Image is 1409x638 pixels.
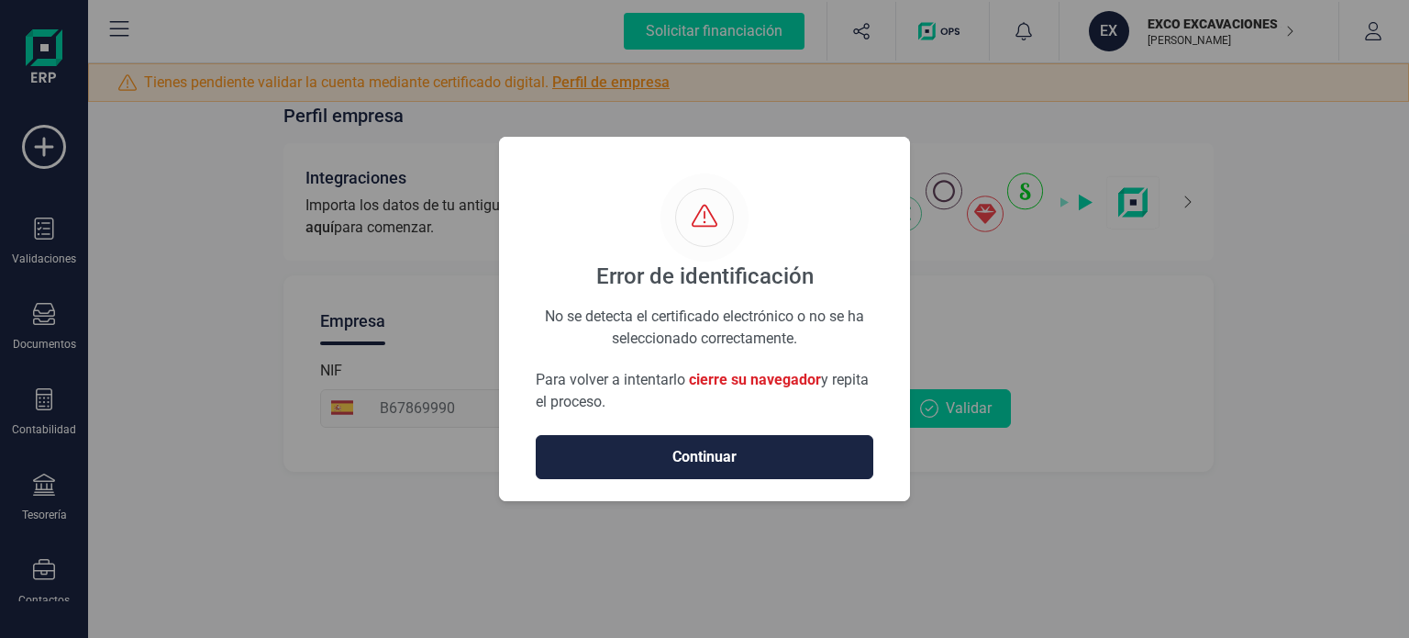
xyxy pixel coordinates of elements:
div: No se detecta el certificado electrónico o no se ha seleccionado correctamente. [536,306,873,325]
button: Continuar [536,435,873,479]
p: Para volver a intentarlo y repita el proceso. [536,369,873,413]
span: Continuar [555,446,854,468]
span: cierre su navegador [689,371,821,388]
div: Error de identificación [596,262,814,291]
